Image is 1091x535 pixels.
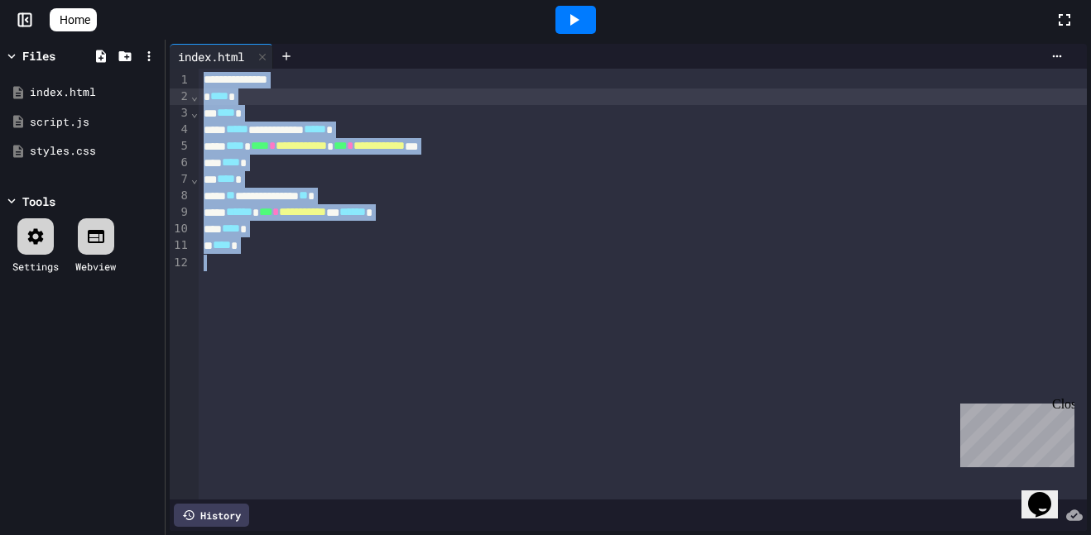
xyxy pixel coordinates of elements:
span: Home [60,12,90,28]
div: index.html [170,48,252,65]
div: index.html [170,44,273,69]
div: 10 [170,221,190,237]
div: 3 [170,105,190,122]
div: Chat with us now!Close [7,7,114,105]
div: 1 [170,72,190,88]
iframe: chat widget [954,397,1074,467]
div: 11 [170,237,190,254]
div: 4 [170,122,190,138]
div: History [174,504,249,527]
div: Webview [75,259,116,274]
div: 9 [170,204,190,221]
div: script.js [30,114,159,131]
iframe: chat widget [1021,469,1074,518]
div: styles.css [30,143,159,160]
div: Tools [22,193,55,210]
a: Home [50,8,97,31]
span: Fold line [190,172,199,185]
div: index.html [30,84,159,101]
div: 12 [170,255,190,271]
div: 5 [170,138,190,155]
div: 6 [170,155,190,171]
span: Fold line [190,106,199,119]
div: Files [22,47,55,64]
span: Fold line [190,89,199,103]
div: 2 [170,88,190,105]
div: Settings [12,259,59,274]
div: 7 [170,171,190,188]
div: 8 [170,188,190,204]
